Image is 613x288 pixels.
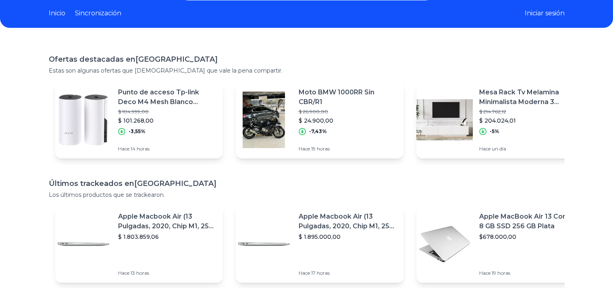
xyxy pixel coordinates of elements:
a: Imagen destacadaMoto BMW 1000RR Sin CBR/R1$ 26.900,00$ 24.900,00-7,43%Hace 19 horas [236,81,403,159]
a: Imagen destacadaMesa Rack Tv Melamina Minimalista Moderna 3 Puertas 180 Mts$ 214.762,12$ 204.024,... [416,81,584,159]
font: 14 horas [131,146,150,152]
font: $ 26.900,00 [299,109,328,115]
font: $ 214.762,12 [479,109,506,115]
a: Imagen destacadaPunto de acceso Tp-link Deco M4 Mesh Blanco 100v/240v$ 104.999,00$ 101.268,00-3,5... [55,81,223,159]
font: Ofertas destacadas en [49,55,135,64]
a: Sincronización [75,8,121,18]
font: Inicio [49,9,65,17]
font: $ 104.999,00 [118,109,149,115]
font: 19 horas [492,270,510,276]
font: Sincronización [75,9,121,17]
img: Imagen destacada [416,92,473,148]
font: Hace [299,146,310,152]
font: 19 horas [311,146,330,152]
font: $ 1.803.859,06 [118,233,159,240]
font: Hace [118,146,129,152]
font: $ 101.268,00 [118,117,154,124]
font: Estas son algunas ofertas que [DEMOGRAPHIC_DATA] que vale la pena compartir. [49,67,283,74]
a: Imagen destacadaApple Macbook Air (13 Pulgadas, 2020, Chip M1, 256 Gb De Ssd, 8 Gb De Ram) - Plat... [236,205,403,283]
a: Inicio [49,8,65,18]
font: Hace [479,270,490,276]
font: [GEOGRAPHIC_DATA] [134,179,216,188]
font: Los últimos productos que se trackearon. [49,191,165,198]
img: Imagen destacada [55,92,112,148]
font: un día [492,146,506,152]
a: Imagen destacadaApple MacBook Air 13 Core I5 8 GB SSD 256 GB Plata$678.000,00Hace 19 horas [416,205,584,283]
img: Imagen destacada [55,216,112,272]
font: $ 1.895.000,00 [299,233,341,240]
font: $678.000,00 [479,233,516,240]
font: Moto BMW 1000RR Sin CBR/R1 [299,88,374,106]
font: 13 horas [131,270,149,276]
font: Últimos trackeados en [49,179,134,188]
font: -3,55% [129,128,145,134]
font: [GEOGRAPHIC_DATA] [135,55,218,64]
font: $ 204.024,01 [479,117,516,124]
button: Iniciar sesión [525,8,565,18]
font: Punto de acceso Tp-link Deco M4 Mesh Blanco 100v/240v [118,88,199,115]
font: Mesa Rack Tv Melamina Minimalista Moderna 3 Puertas 180 Mts [479,88,559,115]
img: Imagen destacada [236,92,292,148]
font: Apple Macbook Air (13 Pulgadas, 2020, Chip M1, 256 Gb De Ssd, 8 Gb De Ram) - Plata [118,213,214,249]
img: Imagen destacada [416,216,473,272]
font: 17 horas [311,270,330,276]
font: Iniciar sesión [525,9,565,17]
a: Imagen destacadaApple Macbook Air (13 Pulgadas, 2020, Chip M1, 256 Gb De Ssd, 8 Gb De Ram) - Plat... [55,205,223,283]
font: Hace [118,270,129,276]
font: Apple Macbook Air (13 Pulgadas, 2020, Chip M1, 256 Gb De Ssd, 8 Gb De Ram) - Plata [299,213,394,249]
font: -7,43% [309,128,327,134]
font: $ 24.900,00 [299,117,333,124]
font: Hace [299,270,310,276]
img: Imagen destacada [236,216,292,272]
font: Hace [479,146,490,152]
font: -5% [490,128,499,134]
font: Apple MacBook Air 13 Core I5 8 GB SSD 256 GB Plata [479,213,578,230]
